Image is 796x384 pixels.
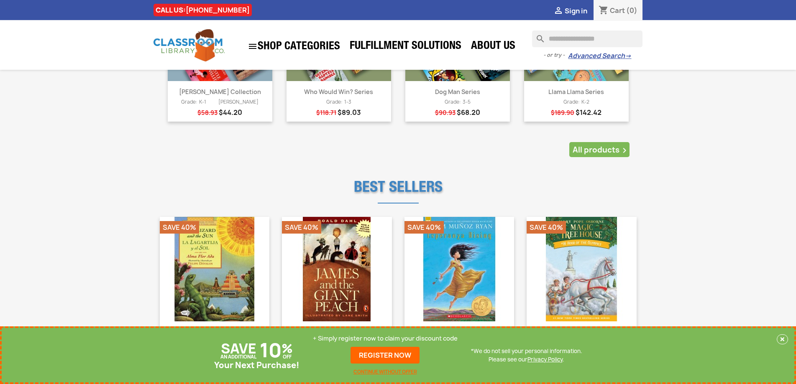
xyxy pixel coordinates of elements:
[160,221,199,234] li: Save 40%
[565,6,587,15] span: Sign in
[154,170,643,197] h2: Best Sellers
[346,38,466,55] a: Fulfillment Solutions
[407,217,512,321] img: Esperanza Rising
[219,108,242,117] span: Price
[563,99,589,105] span: Grade: K-2
[576,108,601,117] span: Price
[435,109,456,117] span: Regular price
[304,88,373,96] a: Who Would Win? Series
[186,5,250,15] a: [PHONE_NUMBER]
[445,99,471,105] span: Grade: 3-5
[457,108,480,117] span: Price
[625,52,631,60] span: →
[568,52,631,60] a: Advanced Search→
[154,29,225,61] img: Classroom Library Company
[467,38,520,55] a: About Us
[282,221,321,234] li: Save 40%
[181,99,206,105] span: Grade: K-1
[527,221,566,234] li: Save 40%
[404,221,444,234] li: Save 40%
[160,217,270,321] a: The Lizard and the Sun
[553,6,563,16] i: 
[599,6,609,16] i: shopping_cart
[532,31,642,47] input: Search
[553,6,587,15] a:  Sign in
[179,88,261,96] a: [PERSON_NAME] Collection
[527,217,637,321] a: Magic Tree House: Hour of the Olympics
[404,217,514,321] a: Esperanza Rising
[338,108,361,117] span: Price
[626,6,637,15] span: (0)
[543,51,568,59] span: - or try -
[282,217,392,321] a: James and the Giant Peach
[218,99,259,105] span: [PERSON_NAME]
[197,109,218,117] span: Regular price
[284,217,389,321] img: James and the Giant Peach
[435,88,480,96] a: Dog Man Series
[619,145,630,155] i: 
[529,217,634,321] img: Magic Tree House: Hour of the Olympics
[162,217,267,321] img: The Lizard and the Sun
[248,41,258,51] i: 
[243,37,344,56] a: SHOP CATEGORIES
[551,109,574,117] span: Regular price
[532,31,542,41] i: search
[154,4,252,16] div: CALL US:
[316,109,336,117] span: Regular price
[569,142,630,157] a: All products
[610,6,625,15] span: Cart
[326,99,351,105] span: Grade: 1-3
[548,88,604,96] a: Llama Llama Series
